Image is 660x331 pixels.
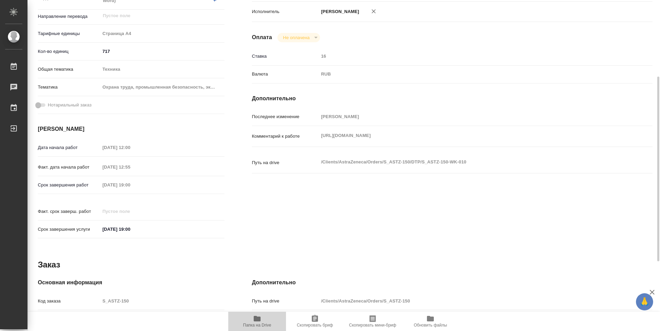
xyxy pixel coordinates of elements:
[319,130,619,141] textarea: [URL][DOMAIN_NAME]
[349,323,396,328] span: Скопировать мини-бриф
[38,182,100,189] p: Срок завершения работ
[636,293,653,310] button: 🙏
[252,53,319,60] p: Ставка
[252,113,319,120] p: Последнее изменение
[366,4,381,19] button: Удалить исполнителя
[401,312,459,331] button: Обновить файлы
[252,159,319,166] p: Путь на drive
[277,33,320,42] div: Не оплачена
[252,94,652,103] h4: Дополнительно
[100,162,160,172] input: Пустое поле
[319,68,619,80] div: RUB
[100,296,224,306] input: Пустое поле
[228,312,286,331] button: Папка на Drive
[100,206,160,216] input: Пустое поле
[38,13,100,20] p: Направление перевода
[100,46,224,56] input: ✎ Введи что-нибудь
[38,125,224,133] h4: [PERSON_NAME]
[38,278,224,287] h4: Основная информация
[319,51,619,61] input: Пустое поле
[252,278,652,287] h4: Дополнительно
[48,102,91,109] span: Нотариальный заказ
[297,323,333,328] span: Скопировать бриф
[38,208,100,215] p: Факт. срок заверш. работ
[319,8,359,15] p: [PERSON_NAME]
[252,33,272,42] h4: Оплата
[100,64,224,75] div: Техника
[639,295,650,309] span: 🙏
[100,142,160,152] input: Пустое поле
[252,71,319,78] p: Валюта
[286,312,344,331] button: Скопировать бриф
[281,35,311,41] button: Не оплачена
[38,48,100,55] p: Кол-во единиц
[100,224,160,234] input: ✎ Введи что-нибудь
[100,180,160,190] input: Пустое поле
[38,226,100,233] p: Срок завершения услуги
[414,323,447,328] span: Обновить файлы
[100,81,224,93] div: Охрана труда, промышленная безопасность, экология и стандартизация
[252,298,319,305] p: Путь на drive
[38,66,100,73] p: Общая тематика
[319,156,619,168] textarea: /Clients/AstraZeneca/Orders/S_ASTZ-150/DTP/S_ASTZ-150-WK-010
[319,112,619,122] input: Пустое поле
[38,144,100,151] p: Дата начала работ
[38,30,100,37] p: Тарифные единицы
[319,296,619,306] input: Пустое поле
[344,312,401,331] button: Скопировать мини-бриф
[252,8,319,15] p: Исполнитель
[38,164,100,171] p: Факт. дата начала работ
[38,259,60,270] h2: Заказ
[243,323,271,328] span: Папка на Drive
[102,12,208,20] input: Пустое поле
[38,84,100,91] p: Тематика
[38,298,100,305] p: Код заказа
[252,133,319,140] p: Комментарий к работе
[100,28,224,39] div: Страница А4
